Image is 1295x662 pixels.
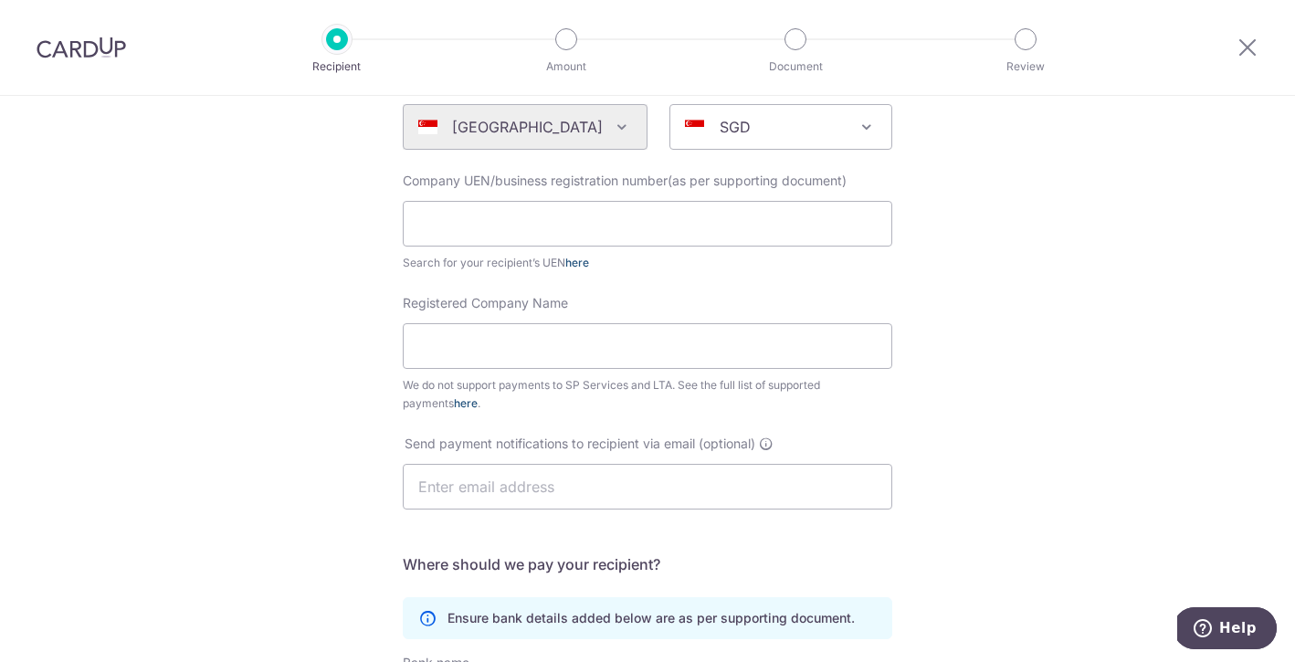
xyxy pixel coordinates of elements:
iframe: Opens a widget where you can find more information [1177,607,1277,653]
p: SGD [720,116,751,138]
input: Enter email address [403,464,892,510]
span: SGD [669,104,892,150]
p: Review [958,58,1093,76]
span: Help [42,13,79,29]
span: Company UEN/business registration number(as per supporting document) [403,173,847,188]
span: Send payment notifications to recipient via email (optional) [405,435,755,453]
span: SGD [670,105,891,149]
div: We do not support payments to SP Services and LTA. See the full list of supported payments . [403,376,892,413]
p: Ensure bank details added below are as per supporting document. [447,609,855,627]
p: Amount [499,58,634,76]
p: Document [728,58,863,76]
p: Recipient [269,58,405,76]
a: here [454,396,478,410]
a: here [565,256,589,269]
div: Search for your recipient’s UEN [403,254,892,272]
img: CardUp [37,37,126,58]
h5: Where should we pay your recipient? [403,553,892,575]
span: Registered Company Name [403,295,568,310]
